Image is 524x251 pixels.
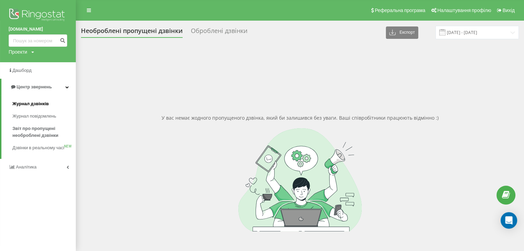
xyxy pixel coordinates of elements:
a: Дзвінки в реальному часіNEW [12,142,76,154]
a: Центр звернень [1,79,76,95]
img: Ringostat logo [9,7,67,24]
div: Open Intercom Messenger [501,212,517,229]
span: Вихід [503,8,515,13]
span: Дзвінки в реальному часі [12,144,64,151]
span: Дашборд [12,68,32,73]
span: Аналiтика [16,164,37,170]
span: Реферальна програма [375,8,425,13]
button: Експорт [386,26,418,39]
a: Звіт про пропущені необроблені дзвінки [12,122,76,142]
div: Необроблені пропущені дзвінки [81,27,183,38]
a: [DOMAIN_NAME] [9,26,67,33]
span: Звіт про пропущені необроблені дзвінки [12,125,72,139]
div: Оброблені дзвінки [191,27,247,38]
span: Журнал дзвінків [12,100,49,107]
a: Журнал дзвінків [12,98,76,110]
span: Журнал повідомлень [12,113,56,120]
div: Проекти [9,48,27,55]
input: Пошук за номером [9,34,67,47]
a: Журнал повідомлень [12,110,76,122]
span: Налаштування профілю [437,8,491,13]
span: Центр звернень [17,84,52,89]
